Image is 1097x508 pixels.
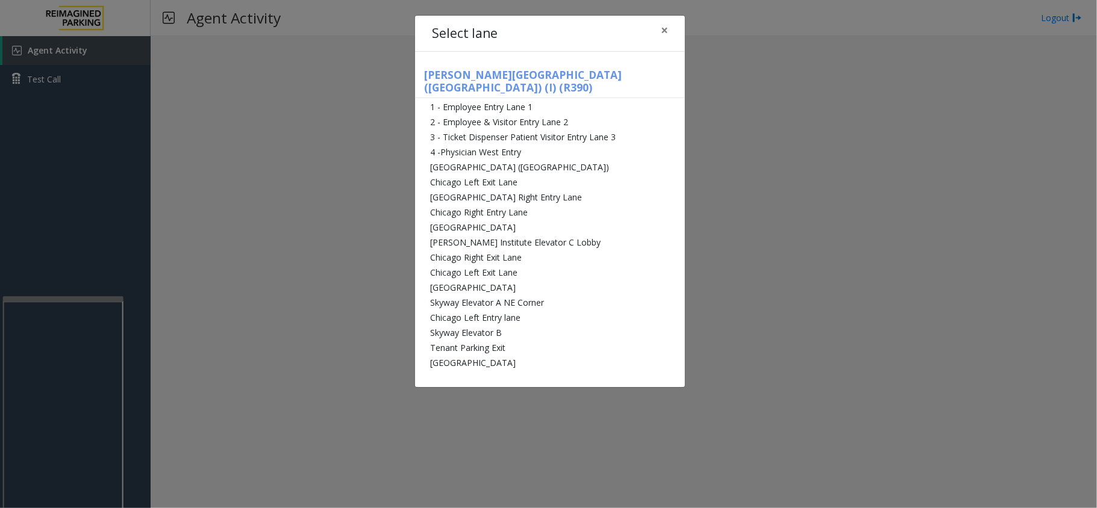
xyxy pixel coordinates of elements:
[415,144,685,160] li: 4 -Physician West Entry
[415,235,685,250] li: [PERSON_NAME] Institute Elevator C Lobby
[415,160,685,175] li: [GEOGRAPHIC_DATA] ([GEOGRAPHIC_DATA])
[415,295,685,310] li: Skyway Elevator A NE Corner
[415,280,685,295] li: [GEOGRAPHIC_DATA]
[415,250,685,265] li: Chicago Right Exit Lane
[415,355,685,370] li: [GEOGRAPHIC_DATA]
[652,16,677,45] button: Close
[415,220,685,235] li: [GEOGRAPHIC_DATA]
[415,69,685,98] h5: [PERSON_NAME][GEOGRAPHIC_DATA] ([GEOGRAPHIC_DATA]) (I) (R390)
[415,325,685,340] li: Skyway Elevator B
[415,114,685,129] li: 2 - Employee & Visitor Entry Lane 2
[415,175,685,190] li: Chicago Left Exit Lane
[415,265,685,280] li: Chicago Left Exit Lane
[415,99,685,114] li: 1 - Employee Entry Lane 1
[432,24,498,43] h4: Select lane
[415,190,685,205] li: [GEOGRAPHIC_DATA] Right Entry Lane
[415,205,685,220] li: Chicago Right Entry Lane
[415,129,685,144] li: 3 - Ticket Dispenser Patient Visitor Entry Lane 3
[415,310,685,325] li: Chicago Left Entry lane
[415,340,685,355] li: Tenant Parking Exit
[661,22,668,39] span: ×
